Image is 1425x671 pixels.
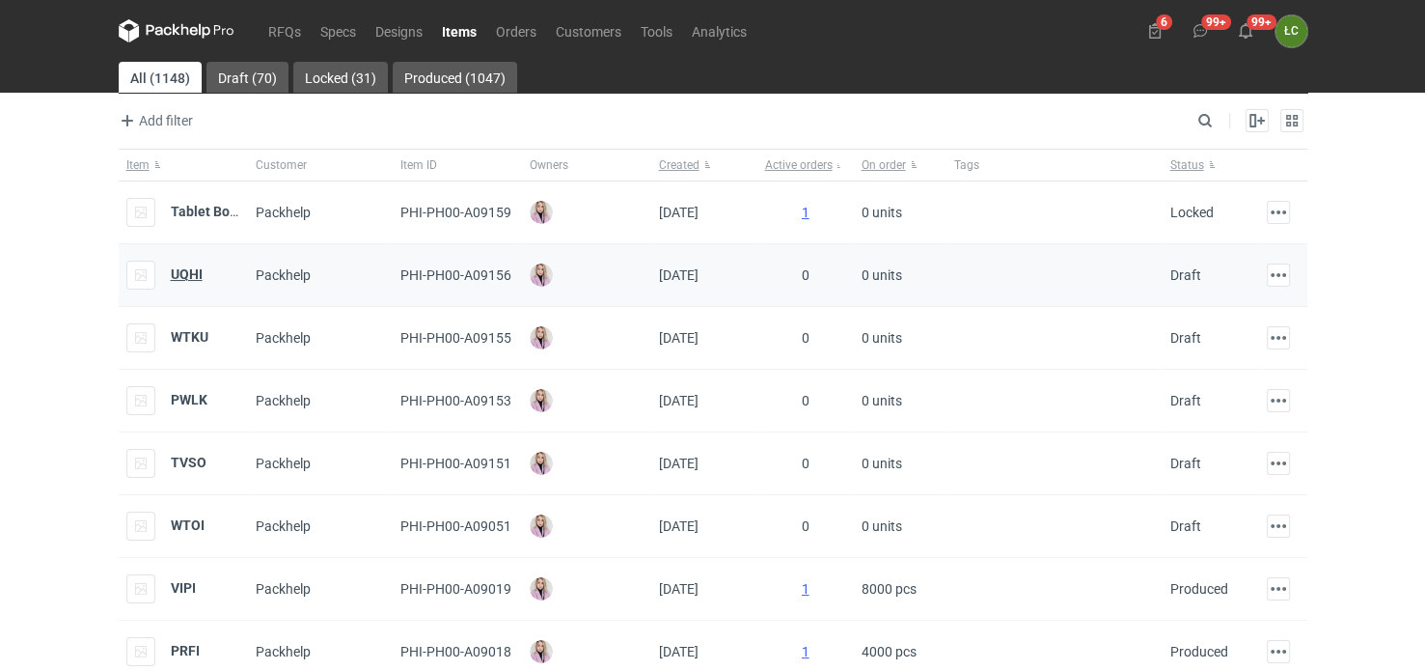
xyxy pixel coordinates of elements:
[854,307,946,370] div: 0 units
[530,326,553,349] img: Klaudia Wiśniewska
[126,157,150,173] span: Item
[854,495,946,558] div: 0 units
[1170,157,1204,173] span: Status
[862,385,902,416] span: 0 units
[862,197,902,228] span: 0 units
[1170,579,1228,599] div: Produced
[651,150,757,181] button: Created
[486,19,546,42] a: Orders
[115,109,194,132] button: Add filter
[862,322,902,353] span: 0 units
[1170,454,1201,473] div: Draft
[530,389,553,412] img: Klaudia Wiśniewska
[1267,389,1290,412] button: Actions
[256,157,307,173] span: Customer
[1230,15,1261,46] button: 99+
[1267,201,1290,224] button: Actions
[1275,15,1307,47] div: Łukasz Czaprański
[862,448,902,479] span: 0 units
[651,244,757,307] div: [DATE]
[400,518,511,534] span: PHI-PH00-A09051
[854,150,946,181] button: On order
[651,433,757,495] div: [DATE]
[366,19,432,42] a: Designs
[682,19,756,42] a: Analytics
[862,636,917,667] span: 4000 pcs
[1139,15,1170,46] button: 6
[854,433,946,495] div: 0 units
[256,518,311,534] span: Packhelp
[256,330,311,346] span: Packhelp
[171,580,196,596] a: VIPI
[530,515,553,538] img: Klaudia Wiśniewska
[256,456,311,471] span: Packhelp
[530,201,553,224] img: Klaudia Wiśniewska
[802,581,809,597] a: 1
[802,330,809,346] span: 0
[1170,266,1201,285] div: Draft
[854,182,946,244] div: 0 units
[530,452,553,475] img: Klaudia Wiśniewska
[400,393,511,408] span: PHI-PH00-A09153
[116,109,193,132] span: Add filter
[400,267,511,283] span: PHI-PH00-A09156
[802,456,809,471] span: 0
[1185,15,1216,46] button: 99+
[802,644,809,659] a: 1
[400,157,437,173] span: Item ID
[119,150,248,181] button: Item
[400,644,511,659] span: PHI-PH00-A09018
[256,644,311,659] span: Packhelp
[400,456,511,471] span: PHI-PH00-A09151
[256,267,311,283] span: Packhelp
[659,157,699,173] span: Created
[802,393,809,408] span: 0
[171,392,207,407] a: PWLK
[171,329,208,345] strong: WTKU
[862,573,917,604] span: 8000 pcs
[1267,577,1290,601] button: Actions
[802,267,809,283] span: 0
[256,581,311,597] span: Packhelp
[1163,150,1259,181] button: Status
[1170,391,1201,410] div: Draft
[400,581,511,597] span: PHI-PH00-A09019
[1170,642,1228,661] div: Produced
[651,182,757,244] div: [DATE]
[400,205,511,220] span: PHI-PH00-A09159
[530,157,568,173] span: Owners
[651,495,757,558] div: [DATE]
[802,518,809,534] span: 0
[171,266,203,282] a: UQHI
[171,517,205,533] a: WTOI
[1170,328,1201,348] div: Draft
[293,62,388,93] a: Locked (31)
[1267,515,1290,538] button: Actions
[259,19,311,42] a: RFQs
[1267,452,1290,475] button: Actions
[256,393,311,408] span: Packhelp
[862,157,906,173] span: On order
[530,264,553,287] img: Klaudia Wiśniewska
[119,62,202,93] a: All (1148)
[546,19,631,42] a: Customers
[171,204,262,219] a: Tablet Box_BM
[530,640,553,663] img: Klaudia Wiśniewska
[171,643,200,658] a: PRFI
[651,370,757,433] div: [DATE]
[400,330,511,346] span: PHI-PH00-A09155
[1170,517,1201,536] div: Draft
[802,205,809,220] a: 1
[854,244,946,307] div: 0 units
[651,558,757,621] div: [DATE]
[119,19,234,42] svg: Packhelp Pro
[631,19,682,42] a: Tools
[954,157,979,173] span: Tags
[1275,15,1307,47] button: ŁC
[651,307,757,370] div: [DATE]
